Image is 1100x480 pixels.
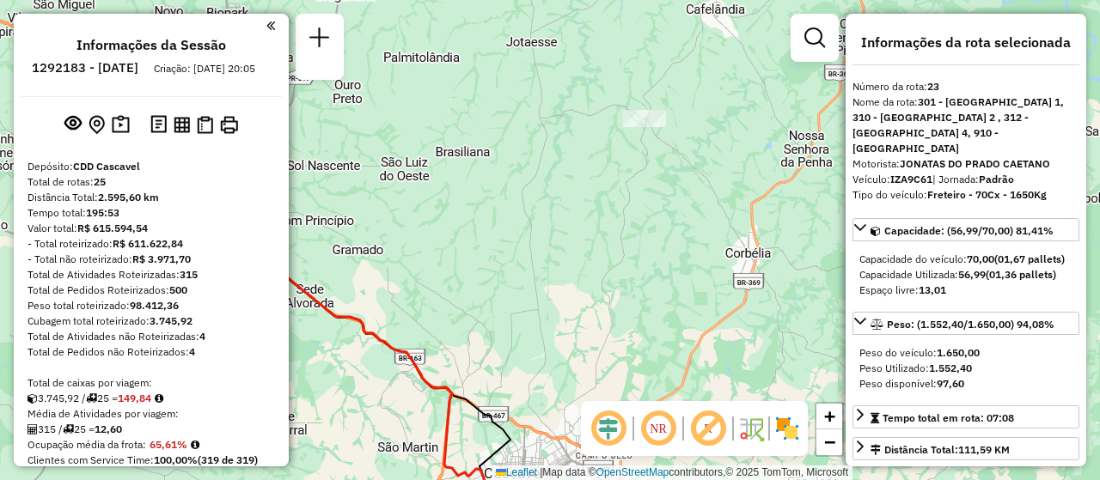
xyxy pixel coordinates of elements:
a: Tempo total em rota: 07:08 [852,405,1079,428]
strong: 195:53 [86,206,119,219]
strong: 1.650,00 [937,346,980,359]
a: Peso: (1.552,40/1.650,00) 94,08% [852,312,1079,335]
div: Tempo total: [27,205,275,221]
a: Capacidade: (56,99/70,00) 81,41% [852,218,1079,241]
div: - Total roteirizado: [27,236,275,252]
i: Total de rotas [86,393,97,404]
strong: (319 de 319) [198,453,258,466]
div: Motorista: [852,156,1079,172]
h4: Informações da rota selecionada [852,34,1079,51]
a: Distância Total:111,59 KM [852,437,1079,460]
h4: Informações da Sessão [76,37,226,53]
span: + [824,405,835,427]
a: Nova sessão e pesquisa [302,21,337,59]
div: Atividade não roteirizada - ADRIANO DO CARMO FAR [623,110,666,127]
div: Peso total roteirizado: [27,298,275,313]
span: Exibir rótulo [687,408,729,449]
div: Tipo do veículo: [852,187,1079,203]
strong: (01,67 pallets) [994,252,1065,265]
span: Ocultar NR [638,408,679,449]
strong: 56,99 [958,268,986,281]
strong: R$ 615.594,54 [77,222,148,234]
div: Distância Total: [871,442,1010,458]
button: Visualizar Romaneio [193,112,217,137]
strong: 65,61% [150,438,187,451]
div: Espaço livre: [859,283,1072,298]
strong: 500 [169,283,187,296]
strong: 3.745,92 [150,314,192,327]
span: − [824,431,835,453]
i: Meta Caixas/viagem: 199,48 Diferença: -49,64 [155,393,163,404]
a: Leaflet [496,466,537,478]
strong: 4 [189,345,195,358]
button: Painel de Sugestão [108,112,133,138]
div: Capacidade: (56,99/70,00) 81,41% [852,245,1079,305]
div: Peso disponível: [859,376,1072,392]
div: Peso: (1.552,40/1.650,00) 94,08% [852,338,1079,398]
a: OpenStreetMap [596,466,669,478]
strong: R$ 3.971,70 [132,252,191,265]
strong: R$ 611.622,84 [113,237,183,250]
i: Total de Atividades [27,424,38,434]
span: Peso: (1.552,40/1.650,00) 94,08% [887,318,1054,331]
div: Número da rota: [852,79,1079,94]
div: Depósito: [27,159,275,174]
strong: JONATAS DO PRADO CAETANO [900,157,1050,170]
strong: 315 [180,268,198,281]
strong: 23 [927,80,939,93]
strong: Freteiro - 70Cx - 1650Kg [927,188,1047,201]
img: Exibir/Ocultar setores [773,415,801,442]
button: Visualizar relatório de Roteirização [170,112,193,136]
div: Total de Pedidos não Roteirizados: [27,344,275,360]
strong: 25 [94,175,106,188]
div: 3.745,92 / 25 = [27,391,275,406]
div: Veículo: [852,172,1079,187]
a: Zoom in [816,404,842,429]
strong: 100,00% [154,453,198,466]
strong: 4 [199,330,205,343]
div: Valor total: [27,221,275,236]
div: 315 / 25 = [27,422,275,437]
a: Clique aqui para minimizar o painel [266,15,275,35]
strong: CDD Cascavel [73,160,140,173]
img: Fluxo de ruas [737,415,765,442]
button: Imprimir Rotas [217,112,241,137]
strong: 2.595,60 km [98,191,159,204]
span: Clientes com Service Time: [27,453,154,466]
strong: 13,01 [919,283,946,296]
div: Nome da rota: [852,94,1079,156]
strong: 149,84 [118,392,151,404]
div: Capacidade do veículo: [859,252,1072,267]
h6: 1292183 - [DATE] [32,60,138,76]
strong: 1.552,40 [929,362,972,374]
div: Capacidade Utilizada: [859,267,1072,283]
strong: 70,00 [967,252,994,265]
div: Média de Atividades por viagem: [27,406,275,422]
span: | Jornada: [932,173,1014,185]
strong: Padrão [979,173,1014,185]
span: Ocupação média da frota: [27,438,146,451]
i: Cubagem total roteirizado [27,393,38,404]
span: Ocultar deslocamento [588,408,629,449]
div: Distância Total: [27,190,275,205]
strong: 301 - [GEOGRAPHIC_DATA] 1, 310 - [GEOGRAPHIC_DATA] 2 , 312 - [GEOGRAPHIC_DATA] 4, 910 - [GEOGRAPH... [852,95,1064,155]
div: Total de Atividades Roteirizadas: [27,267,275,283]
strong: 97,60 [937,377,964,390]
div: Map data © contributors,© 2025 TomTom, Microsoft [492,465,852,480]
div: Total de rotas: [27,174,275,190]
button: Logs desbloquear sessão [147,112,170,138]
strong: 12,60 [95,422,122,435]
em: Média calculada utilizando a maior ocupação (%Peso ou %Cubagem) de cada rota da sessão. Rotas cro... [191,440,199,450]
span: Capacidade: (56,99/70,00) 81,41% [884,224,1054,237]
div: Peso Utilizado: [859,361,1072,376]
span: Peso do veículo: [859,346,980,359]
div: Cubagem total roteirizado: [27,313,275,329]
div: Total de Pedidos Roteirizados: [27,283,275,298]
button: Centralizar mapa no depósito ou ponto de apoio [85,112,108,138]
a: Exibir filtros [797,21,832,55]
strong: IZA9C61 [890,173,932,185]
a: Zoom out [816,429,842,455]
i: Total de rotas [63,424,74,434]
span: 111,59 KM [958,443,1010,456]
div: Total de Atividades não Roteirizadas: [27,329,275,344]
